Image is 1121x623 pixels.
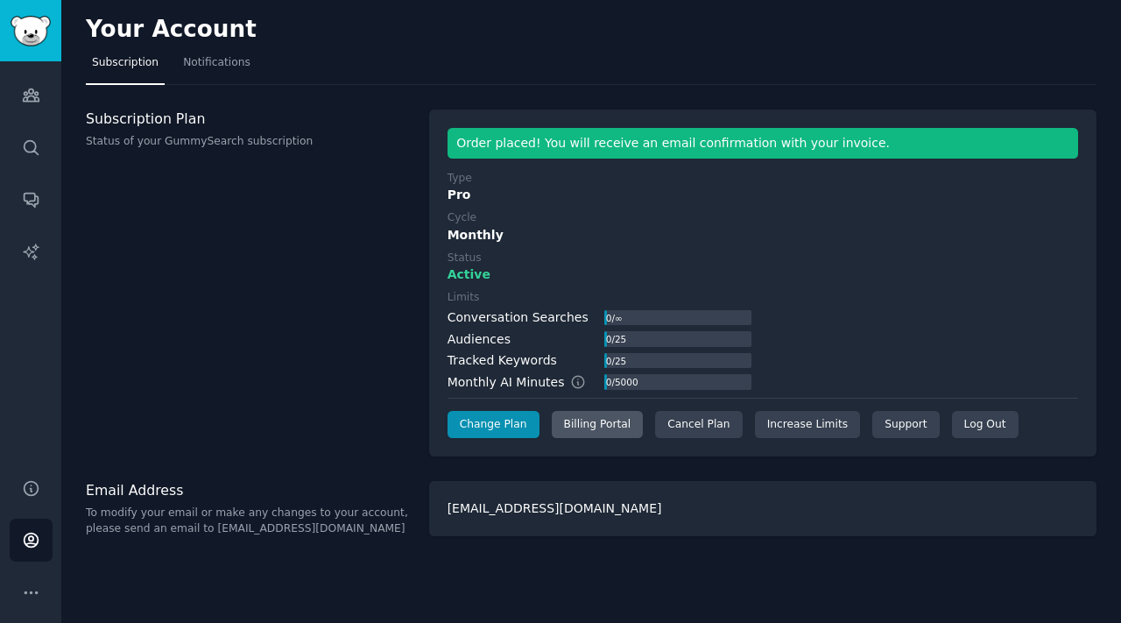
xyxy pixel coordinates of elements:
div: Log Out [952,411,1019,439]
div: Status [448,251,482,266]
div: Monthly [448,226,1078,244]
div: 0 / 25 [604,353,628,369]
div: 0 / 25 [604,331,628,347]
a: Subscription [86,49,165,85]
span: Active [448,265,490,284]
span: Notifications [183,55,250,71]
div: Cancel Plan [655,411,742,439]
div: Order placed! You will receive an email confirmation with your invoice. [448,128,1078,159]
h3: Email Address [86,481,411,499]
div: Monthly AI Minutes [448,373,604,392]
a: Support [872,411,939,439]
div: 0 / ∞ [604,310,624,326]
div: [EMAIL_ADDRESS][DOMAIN_NAME] [429,481,1096,536]
div: Conversation Searches [448,308,589,327]
p: Status of your GummySearch subscription [86,134,411,150]
div: Audiences [448,330,511,349]
h3: Subscription Plan [86,110,411,128]
div: Tracked Keywords [448,351,557,370]
a: Notifications [177,49,257,85]
div: Cycle [448,210,476,226]
div: 0 / 5000 [604,374,639,390]
div: Pro [448,186,1078,204]
h2: Your Account [86,16,257,44]
a: Increase Limits [755,411,861,439]
div: Type [448,171,472,187]
p: To modify your email or make any changes to your account, please send an email to [EMAIL_ADDRESS]... [86,506,411,536]
div: Limits [448,290,480,306]
img: GummySearch logo [11,16,51,46]
a: Change Plan [448,411,539,439]
span: Subscription [92,55,159,71]
div: Billing Portal [552,411,644,439]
